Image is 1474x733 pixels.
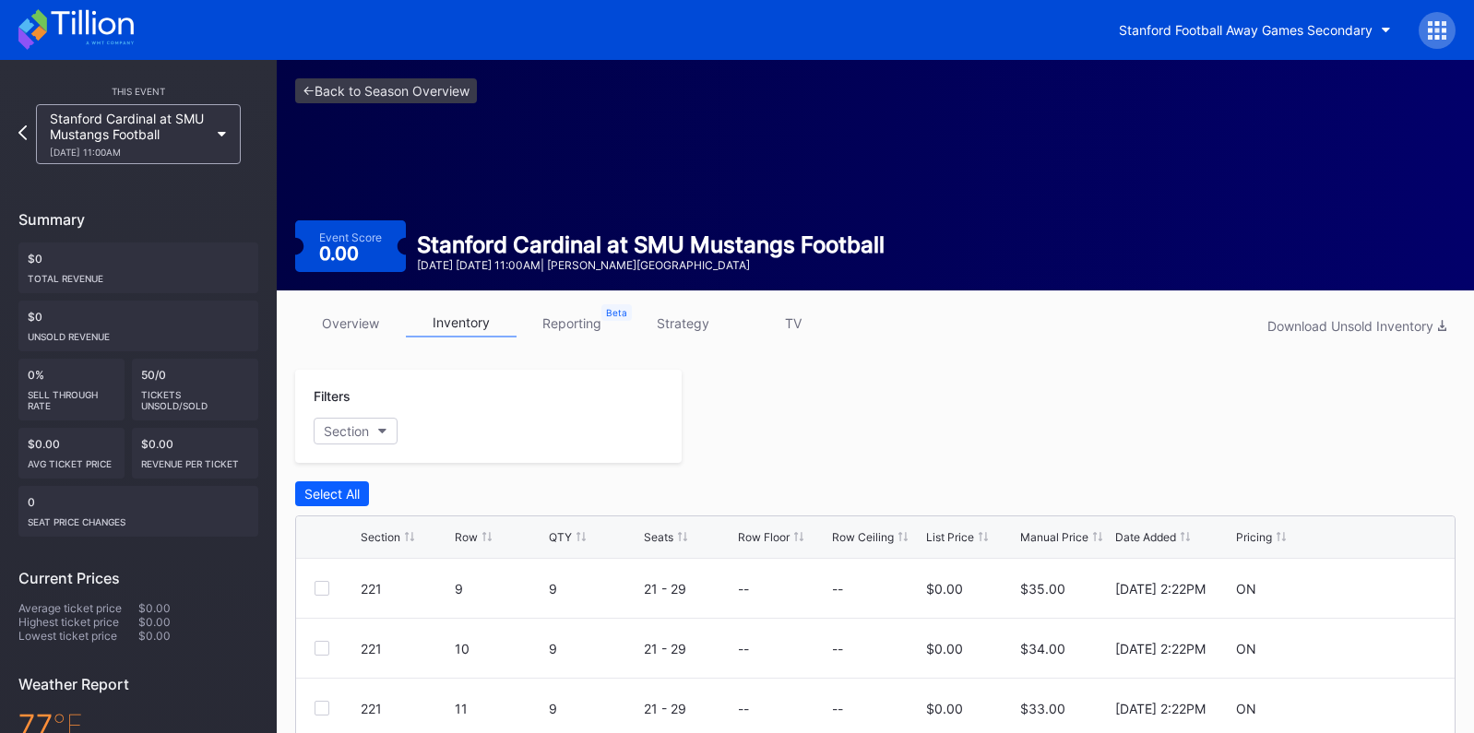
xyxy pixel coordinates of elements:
[1115,701,1206,716] div: [DATE] 2:22PM
[1236,641,1256,656] div: ON
[18,569,258,587] div: Current Prices
[324,423,369,439] div: Section
[295,309,406,337] a: overview
[304,486,360,502] div: Select All
[627,309,738,337] a: strategy
[361,530,400,544] div: Section
[18,242,258,293] div: $0
[141,451,250,469] div: Revenue per ticket
[738,309,849,337] a: TV
[1115,641,1206,656] div: [DATE] 2:22PM
[832,641,843,656] div: --
[644,701,733,716] div: 21 - 29
[644,581,733,597] div: 21 - 29
[28,324,249,342] div: Unsold Revenue
[1236,701,1256,716] div: ON
[18,486,258,537] div: 0
[28,382,115,411] div: Sell Through Rate
[1236,530,1272,544] div: Pricing
[18,86,258,97] div: This Event
[138,615,258,629] div: $0.00
[18,675,258,693] div: Weather Report
[18,601,138,615] div: Average ticket price
[1020,530,1088,544] div: Manual Price
[361,701,450,716] div: 221
[738,581,749,597] div: --
[406,309,517,337] a: inventory
[738,641,749,656] div: --
[141,382,250,411] div: Tickets Unsold/Sold
[1115,530,1176,544] div: Date Added
[50,111,208,158] div: Stanford Cardinal at SMU Mustangs Football
[455,581,544,597] div: 9
[1115,581,1206,597] div: [DATE] 2:22PM
[18,428,125,479] div: $0.00
[1258,313,1456,338] button: Download Unsold Inventory
[549,530,572,544] div: QTY
[455,641,544,656] div: 10
[926,701,963,716] div: $0.00
[417,231,885,258] div: Stanford Cardinal at SMU Mustangs Football
[314,388,663,404] div: Filters
[832,530,894,544] div: Row Ceiling
[738,530,790,544] div: Row Floor
[314,418,398,444] button: Section
[455,530,478,544] div: Row
[18,629,138,643] div: Lowest ticket price
[926,530,974,544] div: List Price
[319,244,363,263] div: 0.00
[1236,581,1256,597] div: ON
[18,301,258,351] div: $0
[28,266,249,284] div: Total Revenue
[738,701,749,716] div: --
[549,581,638,597] div: 9
[138,629,258,643] div: $0.00
[138,601,258,615] div: $0.00
[1267,318,1446,334] div: Download Unsold Inventory
[832,581,843,597] div: --
[361,641,450,656] div: 221
[18,359,125,420] div: 0%
[28,509,249,527] div: seat price changes
[319,231,382,244] div: Event Score
[361,581,450,597] div: 221
[926,581,963,597] div: $0.00
[549,641,638,656] div: 9
[132,359,259,420] div: 50/0
[549,701,638,716] div: 9
[1119,22,1373,38] div: Stanford Football Away Games Secondary
[926,641,963,656] div: $0.00
[1020,641,1110,656] div: $34.00
[18,615,138,629] div: Highest ticket price
[1105,13,1405,47] button: Stanford Football Away Games Secondary
[50,147,208,158] div: [DATE] 11:00AM
[1020,701,1110,716] div: $33.00
[517,309,627,337] a: reporting
[417,258,885,272] div: [DATE] [DATE] 11:00AM | [PERSON_NAME][GEOGRAPHIC_DATA]
[132,428,259,479] div: $0.00
[644,641,733,656] div: 21 - 29
[18,210,258,229] div: Summary
[644,530,673,544] div: Seats
[832,701,843,716] div: --
[295,481,369,506] button: Select All
[295,78,477,103] a: <-Back to Season Overview
[455,701,544,716] div: 11
[28,451,115,469] div: Avg ticket price
[1020,581,1110,597] div: $35.00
